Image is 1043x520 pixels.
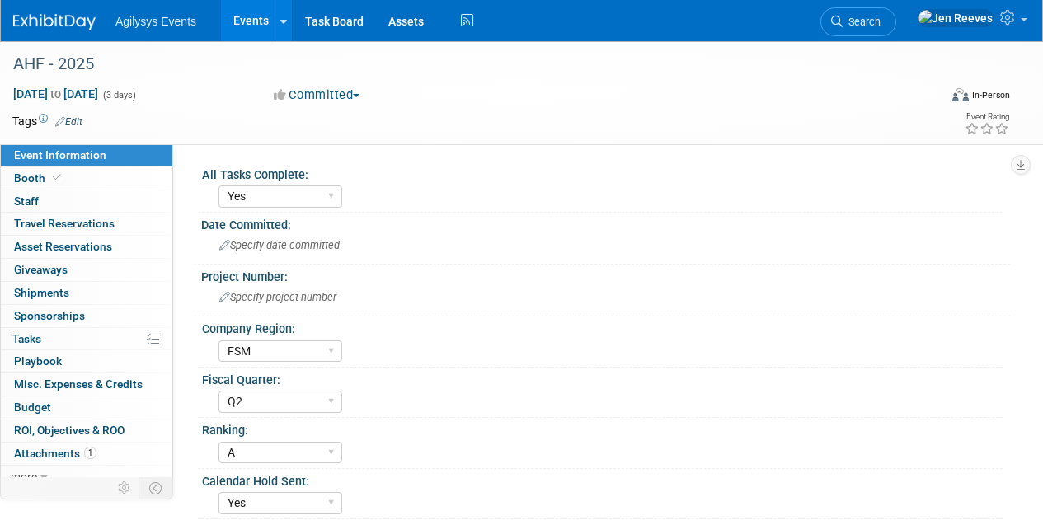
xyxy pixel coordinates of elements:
[1,466,172,488] a: more
[53,173,61,182] i: Booth reservation complete
[14,263,68,276] span: Giveaways
[84,447,96,459] span: 1
[12,113,82,129] td: Tags
[843,16,881,28] span: Search
[918,9,994,27] img: Jen Reeves
[268,87,366,104] button: Committed
[1,373,172,396] a: Misc. Expenses & Credits
[201,265,1010,285] div: Project Number:
[14,171,64,185] span: Booth
[14,194,39,208] span: Staff
[14,447,96,460] span: Attachments
[139,477,173,499] td: Toggle Event Tabs
[202,418,1003,438] div: Ranking:
[55,116,82,128] a: Edit
[1,396,172,419] a: Budget
[14,217,115,230] span: Travel Reservations
[14,240,112,253] span: Asset Reservations
[14,354,62,368] span: Playbook
[12,332,41,345] span: Tasks
[201,213,1010,233] div: Date Committed:
[1,350,172,372] a: Playbook
[1,144,172,166] a: Event Information
[202,469,1003,490] div: Calendar Hold Sent:
[1,305,172,327] a: Sponsorships
[14,401,51,414] span: Budget
[202,162,1003,183] div: All Tasks Complete:
[14,377,143,391] span: Misc. Expenses & Credits
[7,49,925,79] div: AHF - 2025
[1,419,172,442] a: ROI, Objectives & ROO
[1,213,172,235] a: Travel Reservations
[219,239,340,251] span: Specify date committed
[864,86,1010,110] div: Event Format
[12,87,99,101] span: [DATE] [DATE]
[219,291,336,303] span: Specify project number
[1,282,172,304] a: Shipments
[1,328,172,350] a: Tasks
[202,316,1003,337] div: Company Region:
[14,286,69,299] span: Shipments
[971,89,1010,101] div: In-Person
[101,90,136,101] span: (3 days)
[1,190,172,213] a: Staff
[110,477,139,499] td: Personalize Event Tab Strip
[1,167,172,190] a: Booth
[14,148,106,162] span: Event Information
[202,368,1003,388] div: Fiscal Quarter:
[1,259,172,281] a: Giveaways
[965,113,1009,121] div: Event Rating
[13,14,96,30] img: ExhibitDay
[48,87,63,101] span: to
[1,236,172,258] a: Asset Reservations
[14,424,125,437] span: ROI, Objectives & ROO
[14,309,85,322] span: Sponsorships
[115,15,196,28] span: Agilysys Events
[11,470,37,483] span: more
[1,443,172,465] a: Attachments1
[820,7,896,36] a: Search
[952,88,969,101] img: Format-Inperson.png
